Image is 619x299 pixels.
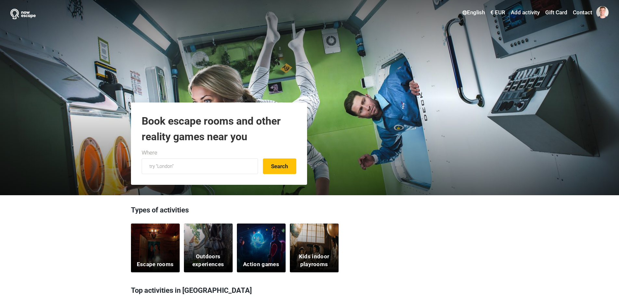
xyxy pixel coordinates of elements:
h5: Escape rooms [137,261,174,268]
a: Kids indoor playrooms [290,224,339,272]
a: Contact [571,7,594,19]
a: Gift Card [544,7,569,19]
input: try “London” [142,158,258,174]
img: Nowescape logo [10,9,36,19]
h3: Types of activities [131,205,488,219]
a: Action games [237,224,286,272]
label: Where [142,149,157,157]
h5: Outdoors experiences [188,253,228,268]
h1: Book escape rooms and other reality games near you [142,113,296,144]
a: Add activity [509,7,541,19]
h3: Top activities in [GEOGRAPHIC_DATA] [131,282,488,299]
a: € EUR [489,7,507,19]
h5: Action games [243,261,279,268]
a: Outdoors experiences [184,224,233,272]
h5: Kids indoor playrooms [294,253,334,268]
img: English [462,10,467,15]
button: Search [263,158,296,174]
a: English [461,7,486,19]
a: Escape rooms [131,224,180,272]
